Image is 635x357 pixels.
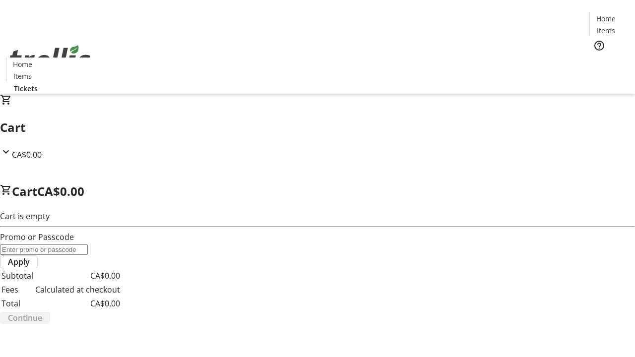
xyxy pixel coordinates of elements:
[1,269,34,282] td: Subtotal
[35,283,121,296] td: Calculated at checkout
[6,71,38,81] a: Items
[6,34,94,84] img: Orient E2E Organization AshOsQzoDu's Logo
[35,269,121,282] td: CA$0.00
[1,297,34,310] td: Total
[35,297,121,310] td: CA$0.00
[597,58,621,68] span: Tickets
[590,25,622,36] a: Items
[8,256,30,268] span: Apply
[14,83,38,94] span: Tickets
[6,59,38,69] a: Home
[12,149,42,160] span: CA$0.00
[589,36,609,56] button: Help
[13,59,32,69] span: Home
[597,25,615,36] span: Items
[589,58,629,68] a: Tickets
[596,13,616,24] span: Home
[37,183,84,199] span: CA$0.00
[1,283,34,296] td: Fees
[590,13,622,24] a: Home
[6,83,46,94] a: Tickets
[13,71,32,81] span: Items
